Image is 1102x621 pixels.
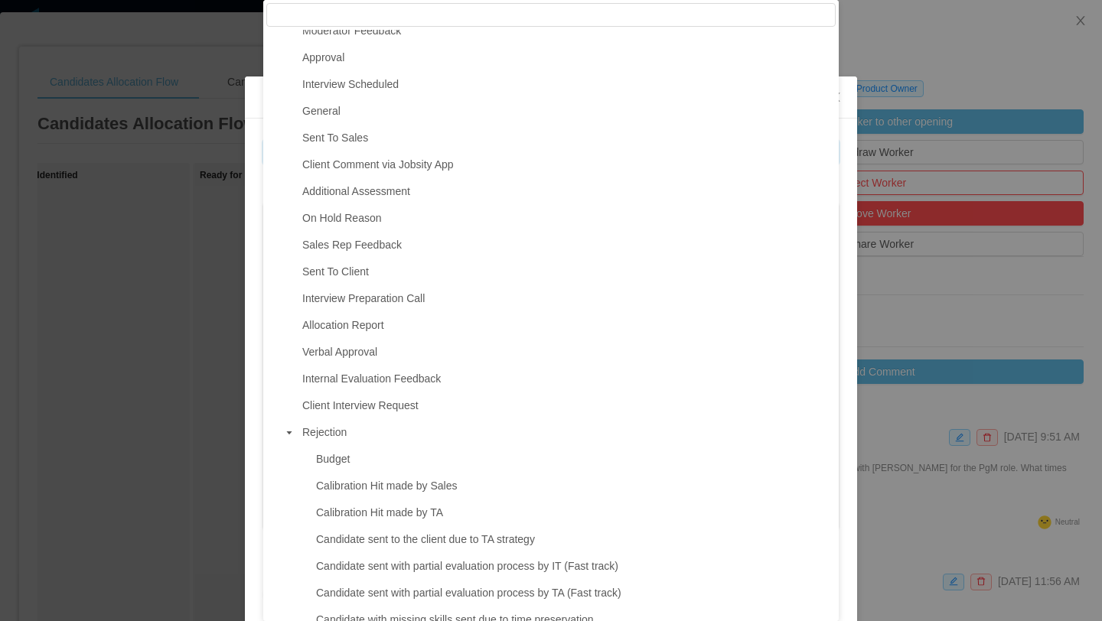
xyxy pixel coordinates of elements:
[312,583,836,603] span: Candidate sent with partial evaluation process by TA (Fast track)
[312,529,836,550] span: Candidate sent to the client due to TA strategy
[298,128,836,148] span: Sent To Sales
[285,429,293,437] i: icon: caret-down
[302,212,382,224] span: On Hold Reason
[302,51,344,63] span: Approval
[298,342,836,363] span: Verbal Approval
[298,154,836,175] span: Client Comment via Jobsity App
[316,480,457,492] span: Calibration Hit made by Sales
[266,3,836,27] input: filter select
[316,560,618,572] span: Candidate sent with partial evaluation process by IT (Fast track)
[302,239,402,251] span: Sales Rep Feedback
[302,426,347,438] span: Rejection
[298,369,836,389] span: Internal Evaluation Feedback
[302,265,369,278] span: Sent To Client
[298,315,836,336] span: Allocation Report
[298,21,836,41] span: Moderator Feedback
[302,158,454,171] span: Client Comment via Jobsity App
[298,101,836,122] span: General
[302,185,410,197] span: Additional Assessment
[312,502,836,523] span: Calibration Hit made by TA
[302,319,384,331] span: Allocation Report
[312,476,836,496] span: Calibration Hit made by Sales
[302,132,368,144] span: Sent To Sales
[316,533,535,545] span: Candidate sent to the client due to TA strategy
[312,556,836,577] span: Candidate sent with partial evaluation process by IT (Fast track)
[298,181,836,202] span: Additional Assessment
[316,453,350,465] span: Budget
[298,422,836,443] span: Rejection
[302,105,341,117] span: General
[298,395,836,416] span: Client Interview Request
[302,346,377,358] span: Verbal Approval
[302,399,419,411] span: Client Interview Request
[298,288,836,309] span: Interview Preparation Call
[298,47,836,68] span: Approval
[302,292,425,304] span: Interview Preparation Call
[298,208,836,229] span: On Hold Reason
[302,78,399,90] span: Interview Scheduled
[302,24,401,37] span: Moderator Feedback
[312,449,836,470] span: Budget
[298,74,836,95] span: Interview Scheduled
[298,262,836,282] span: Sent To Client
[298,235,836,255] span: Sales Rep Feedback
[316,506,443,519] span: Calibration Hit made by TA
[316,587,621,599] span: Candidate sent with partial evaluation process by TA (Fast track)
[302,372,441,385] span: Internal Evaluation Feedback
